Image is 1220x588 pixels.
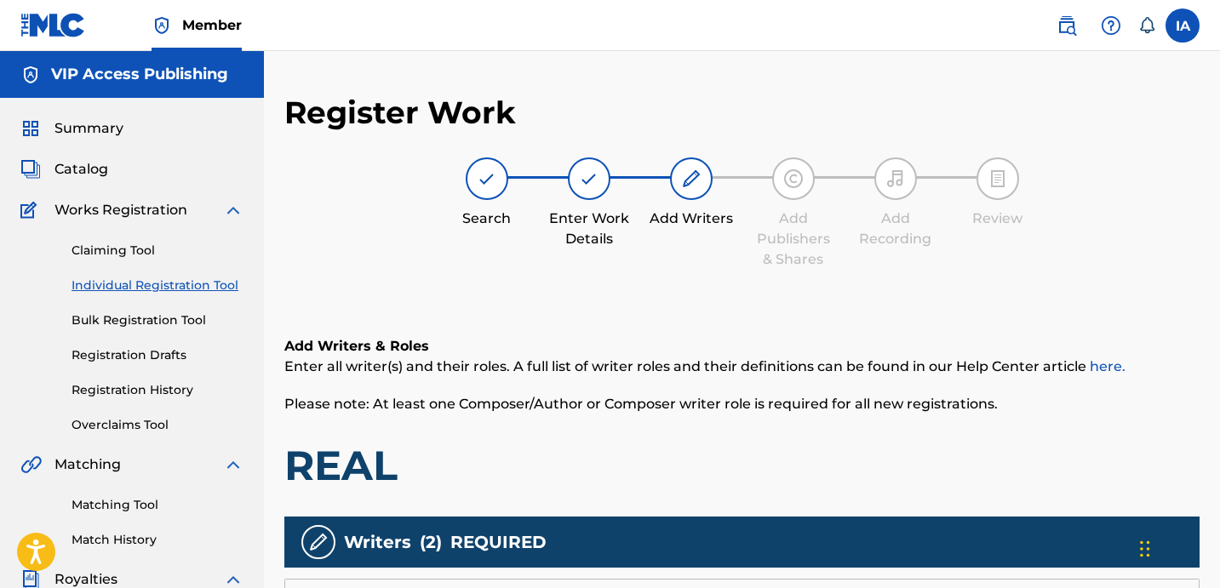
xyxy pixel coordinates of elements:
span: Catalog [54,159,108,180]
img: MLC Logo [20,13,86,37]
span: Writers [344,529,411,555]
a: SummarySummary [20,118,123,139]
a: Claiming Tool [72,242,243,260]
a: Matching Tool [72,496,243,514]
iframe: Chat Widget [1135,506,1220,588]
span: Enter all writer(s) and their roles. A full list of writer roles and their definitions can be fou... [284,358,1125,374]
span: Please note: At least one Composer/Author or Composer writer role is required for all new registr... [284,396,998,412]
div: Notifications [1138,17,1155,34]
div: Add Recording [853,208,938,249]
img: Summary [20,118,41,139]
div: Add Publishers & Shares [751,208,836,270]
a: here. [1090,358,1125,374]
h2: Register Work [284,94,516,132]
img: Top Rightsholder [152,15,172,36]
span: ( 2 ) [420,529,442,555]
div: User Menu [1166,9,1200,43]
img: Matching [20,454,42,475]
img: step indicator icon for Add Recording [885,168,906,189]
div: Enter Work Details [547,208,632,249]
h6: Add Writers & Roles [284,336,1200,357]
h5: VIP Access Publishing [51,65,228,84]
img: writers [308,532,329,552]
div: Review [955,208,1040,229]
a: Match History [72,531,243,549]
div: Help [1094,9,1128,43]
a: CatalogCatalog [20,159,108,180]
span: REQUIRED [450,529,547,555]
span: Member [182,15,242,35]
h1: REAL [284,440,1200,491]
a: Registration History [72,381,243,399]
a: Public Search [1050,9,1084,43]
a: Registration Drafts [72,346,243,364]
img: step indicator icon for Add Publishers & Shares [783,168,804,189]
a: Bulk Registration Tool [72,311,243,329]
img: Catalog [20,159,41,180]
img: expand [223,454,243,475]
img: expand [223,200,243,220]
span: Matching [54,454,121,475]
img: help [1101,15,1121,36]
img: Accounts [20,65,41,85]
img: search [1057,15,1077,36]
a: Individual Registration Tool [72,277,243,294]
img: step indicator icon for Review [988,168,1008,189]
img: step indicator icon for Enter Work Details [579,168,599,189]
iframe: Resource Center [1172,360,1220,497]
div: Search [444,208,530,229]
div: Drag [1140,523,1150,574]
img: Works Registration [20,200,43,220]
span: Summary [54,118,123,139]
img: step indicator icon for Add Writers [681,168,702,189]
img: step indicator icon for Search [477,168,497,189]
div: Add Writers [649,208,734,229]
a: Overclaims Tool [72,416,243,434]
span: Works Registration [54,200,187,220]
